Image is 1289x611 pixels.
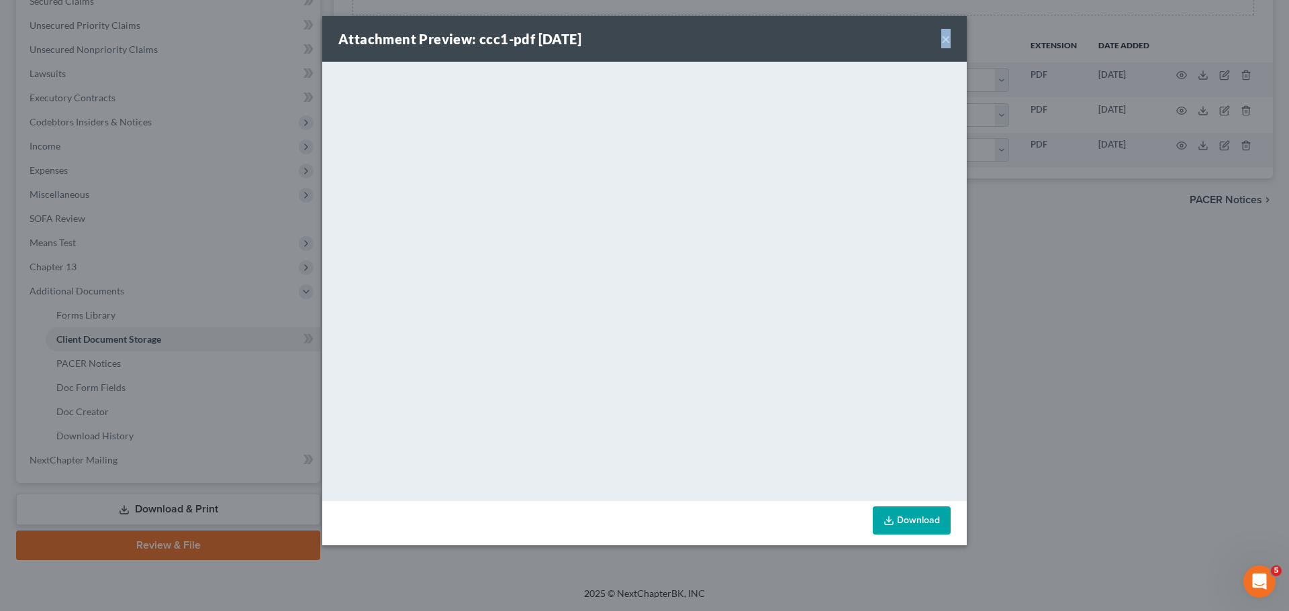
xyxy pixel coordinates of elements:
iframe: <object ng-attr-data='[URL][DOMAIN_NAME]' type='application/pdf' width='100%' height='650px'></ob... [322,62,967,498]
a: Download [873,506,951,535]
strong: Attachment Preview: ccc1-pdf [DATE] [338,31,581,47]
span: 5 [1271,565,1282,576]
iframe: Intercom live chat [1243,565,1276,598]
button: × [941,31,951,47]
